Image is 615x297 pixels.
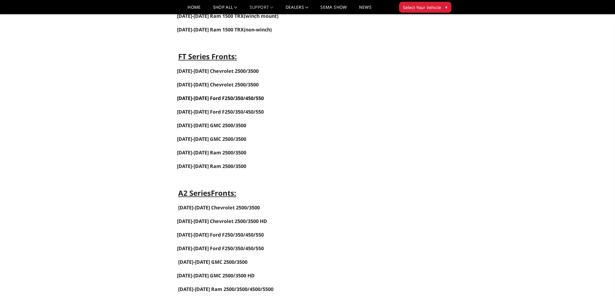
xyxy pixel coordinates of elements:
a: Support [250,5,273,14]
strong: FT Series Fronts: [178,51,237,61]
a: [DATE]-[DATE] Ford F250/350/450/550 [177,245,264,252]
a: shop all [213,5,237,14]
strong: Fronts [211,188,234,198]
a: [DATE]-[DATE] Ram 2500/3500/4500/5500 [178,286,273,292]
a: News [359,5,371,14]
a: [DATE]-[DATE] GMC 2500/3500 [178,259,247,265]
span: (winch mount) [244,13,278,19]
span: [DATE]-[DATE] Ram 2500/3500 [177,163,246,169]
span: Select Your Vehicle [403,4,441,11]
a: [DATE]-[DATE] Ford F250/350/450/550 [177,231,264,238]
a: [DATE]-[DATE] Chevrolet 2500/3500 [177,68,259,74]
a: [DATE]-[DATE] Chevrolet 2500/3500 [177,81,259,88]
span: ▾ [445,4,447,10]
a: [DATE]-[DATE] Chevrolet 2500/3500 HD [177,218,267,224]
a: Dealers [286,5,309,14]
a: [DATE]-[DATE] Chevrolet 2500/3500 [178,204,260,211]
a: [DATE]-[DATE] Ford F250/350/450/550 [177,108,264,115]
a: [DATE]-[DATE] GMC 2500/3500 [177,122,246,129]
a: Home [188,5,201,14]
a: [DATE]-[DATE] Ram 2500/3500 [177,149,246,156]
a: SEMA Show [320,5,347,14]
a: [DATE]-[DATE] Ram 2500/3500 [177,163,246,169]
a: [DATE]-[DATE] Ram 1500 TRX [177,13,244,19]
span: [DATE]-[DATE] Chevrolet 2500/3500 HD [177,218,267,224]
a: [DATE]-[DATE] Ram 1500 TRX [177,26,244,33]
a: [DATE]-[DATE] GMC 2500/3500 HD [177,273,255,279]
iframe: Chat Widget [585,268,615,297]
button: Select Your Vehicle [399,2,451,13]
a: [DATE]-[DATE] Ford F250/350/450/550 [177,95,264,102]
strong: A2 Series : [178,188,236,198]
span: (non-winch) [177,26,272,33]
a: [DATE]-[DATE] GMC 2500/3500 [177,136,246,142]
